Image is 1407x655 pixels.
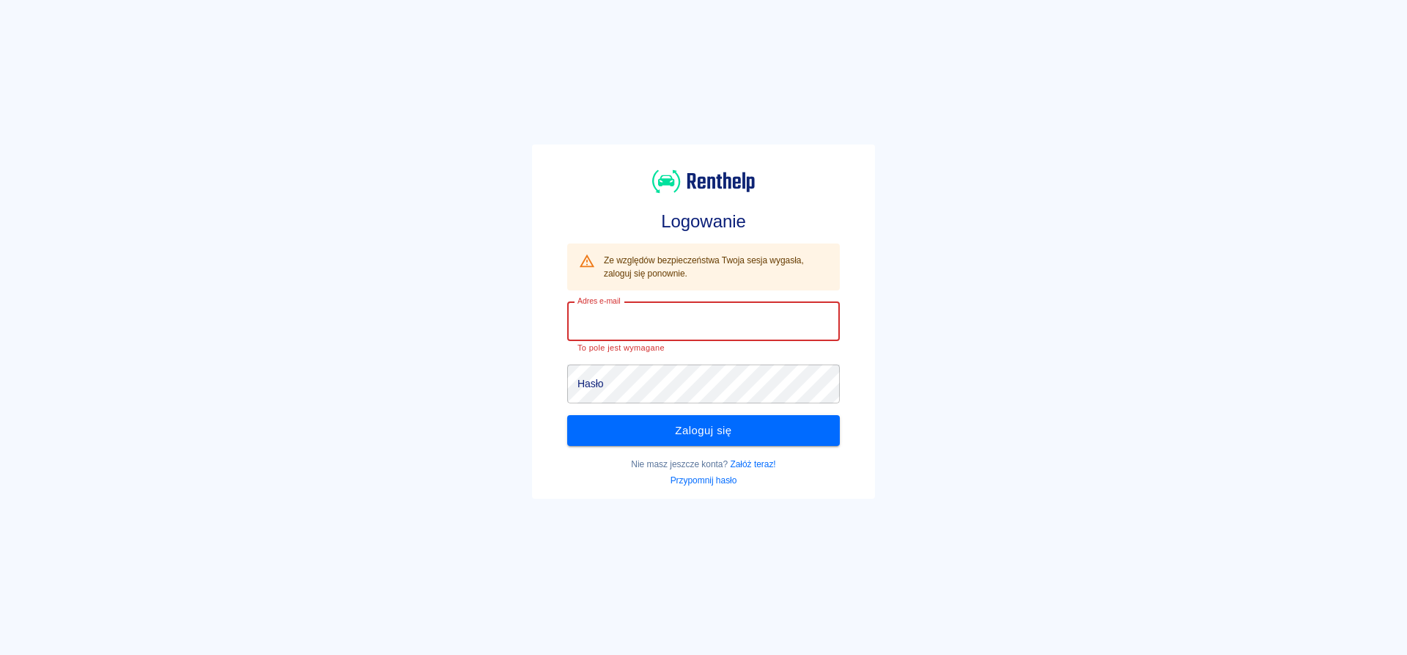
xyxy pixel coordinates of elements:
[577,343,830,353] p: To pole jest wymagane
[567,211,840,232] h3: Logowanie
[567,458,840,471] p: Nie masz jeszcze konta?
[671,475,737,486] a: Przypomnij hasło
[604,248,828,286] div: Ze względów bezpieczeństwa Twoja sesja wygasła, zaloguj się ponownie.
[567,415,840,446] button: Zaloguj się
[652,168,755,195] img: Renthelp logo
[577,296,620,307] label: Adres e-mail
[730,459,775,469] a: Załóż teraz!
